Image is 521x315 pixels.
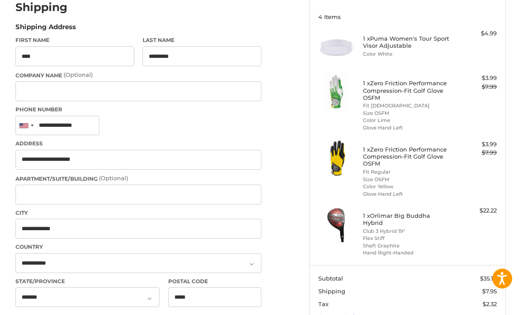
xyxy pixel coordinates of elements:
[318,288,345,295] span: Shipping
[363,212,450,227] h4: 1 x Orlimar Big Buddha Hybrid
[15,71,262,80] label: Company Name
[15,243,262,251] label: Country
[363,124,450,132] li: Glove Hand Left
[452,83,497,91] div: $7.99
[363,249,450,257] li: Hand Right-Handed
[143,36,261,44] label: Last Name
[480,275,497,282] span: $35.19
[15,0,68,14] h2: Shipping
[363,168,450,176] li: Fit Regular
[15,209,262,217] label: City
[452,74,497,83] div: $3.99
[15,106,262,114] label: Phone Number
[363,176,450,183] li: Size OSFM
[363,235,450,242] li: Flex Stiff
[363,228,450,235] li: Club 3 Hybrid 19°
[168,277,261,285] label: Postal Code
[15,277,160,285] label: State/Province
[15,140,262,148] label: Address
[64,71,93,78] small: (Optional)
[318,300,328,307] span: Tax
[363,50,450,58] li: Color White
[482,288,497,295] span: $7.95
[452,148,497,157] div: $7.99
[363,35,450,49] h4: 1 x Puma Women's Tour Sport Visor Adjustable
[363,102,450,110] li: Fit [DEMOGRAPHIC_DATA]
[318,13,497,20] h3: 4 Items
[363,110,450,117] li: Size OSFM
[15,22,76,36] legend: Shipping Address
[483,300,497,307] span: $2.32
[16,116,36,135] div: United States: +1
[363,146,450,167] h4: 1 x Zero Friction Performance Compression-Fit Golf Glove OSFM
[363,117,450,124] li: Color Lime
[363,190,450,198] li: Glove Hand Left
[15,36,134,44] label: First Name
[363,183,450,190] li: Color Yellow
[452,140,497,149] div: $3.99
[363,242,450,250] li: Shaft Graphite
[452,29,497,38] div: $4.99
[363,80,450,101] h4: 1 x Zero Friction Performance Compression-Fit Golf Glove OSFM
[318,275,343,282] span: Subtotal
[99,175,128,182] small: (Optional)
[452,206,497,215] div: $22.22
[15,174,262,183] label: Apartment/Suite/Building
